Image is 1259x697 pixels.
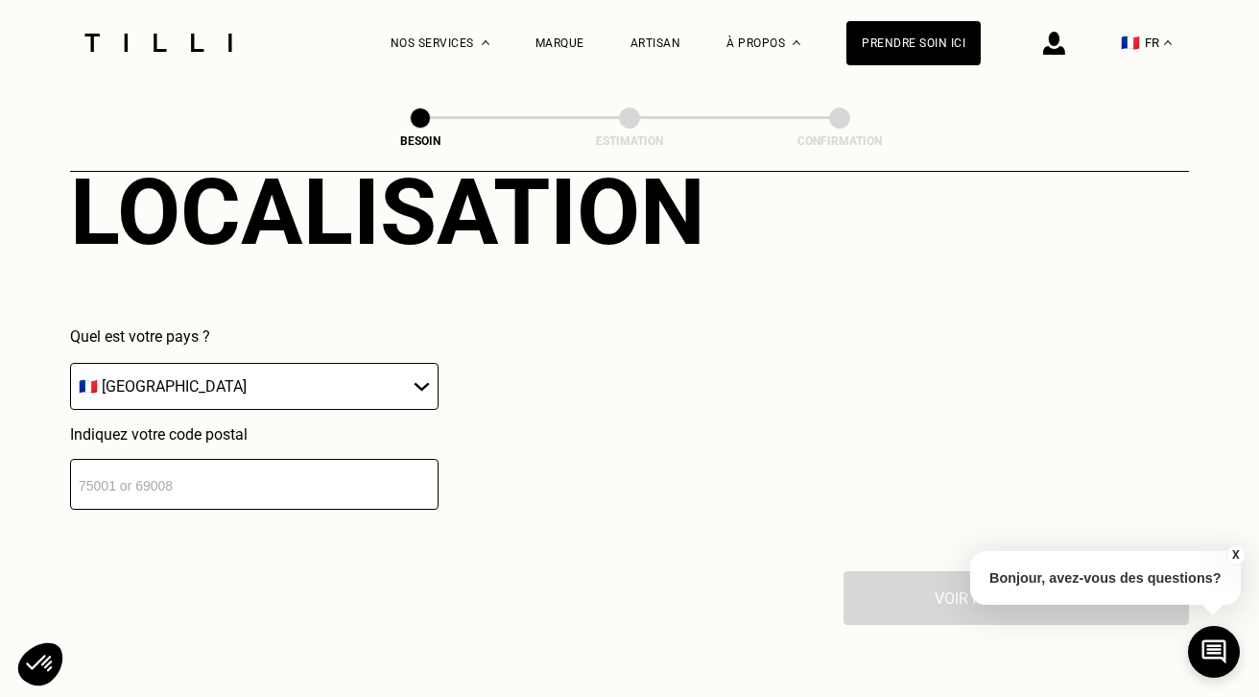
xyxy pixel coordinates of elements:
img: icône connexion [1043,32,1065,55]
a: Marque [535,36,584,50]
a: Artisan [630,36,681,50]
p: Indiquez votre code postal [70,425,439,444]
a: Prendre soin ici [846,21,981,65]
div: Besoin [324,134,516,148]
input: 75001 or 69008 [70,459,439,510]
p: Bonjour, avez-vous des questions? [970,551,1241,605]
div: Localisation [70,158,705,266]
img: Menu déroulant à propos [793,40,800,45]
p: Quel est votre pays ? [70,327,439,346]
img: menu déroulant [1164,40,1172,45]
div: Confirmation [744,134,936,148]
div: Estimation [534,134,725,148]
span: 🇫🇷 [1121,34,1140,52]
img: Logo du service de couturière Tilli [78,34,239,52]
img: Menu déroulant [482,40,489,45]
button: X [1225,544,1245,565]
